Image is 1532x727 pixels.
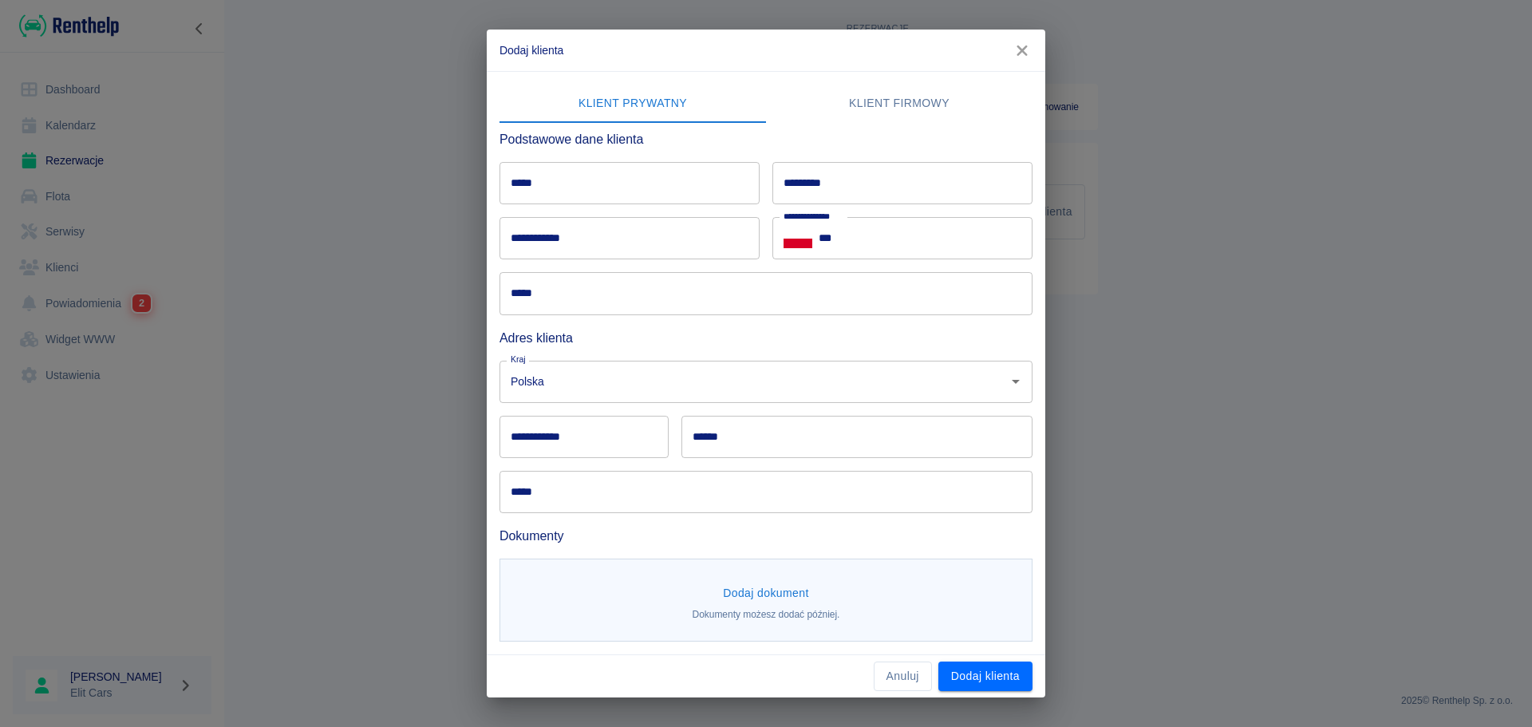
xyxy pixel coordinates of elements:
[499,526,1033,546] h6: Dokumenty
[766,85,1033,123] button: Klient firmowy
[499,85,1033,123] div: lab API tabs example
[693,607,840,622] p: Dokumenty możesz dodać później.
[511,354,526,365] label: Kraj
[874,662,932,691] button: Anuluj
[499,129,1033,149] h6: Podstawowe dane klienta
[499,85,766,123] button: Klient prywatny
[784,227,812,251] button: Select country
[717,579,815,608] button: Dodaj dokument
[938,662,1033,691] button: Dodaj klienta
[487,30,1045,71] h2: Dodaj klienta
[1005,370,1027,393] button: Otwórz
[499,328,1033,348] h6: Adres klienta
